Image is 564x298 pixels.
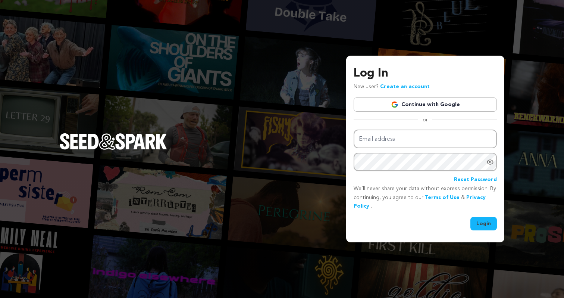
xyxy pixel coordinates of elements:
span: or [418,116,432,124]
a: Seed&Spark Homepage [60,133,167,165]
a: Show password as plain text. Warning: this will display your password on the screen. [486,158,494,166]
p: New user? [354,83,430,91]
input: Email address [354,130,497,149]
a: Continue with Google [354,97,497,112]
a: Terms of Use [425,195,460,200]
a: Reset Password [454,176,497,184]
p: We’ll never share your data without express permission. By continuing, you agree to our & . [354,184,497,211]
h3: Log In [354,65,497,83]
button: Login [470,217,497,230]
img: Google logo [391,101,398,108]
a: Create an account [380,84,430,89]
img: Seed&Spark Logo [60,133,167,150]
